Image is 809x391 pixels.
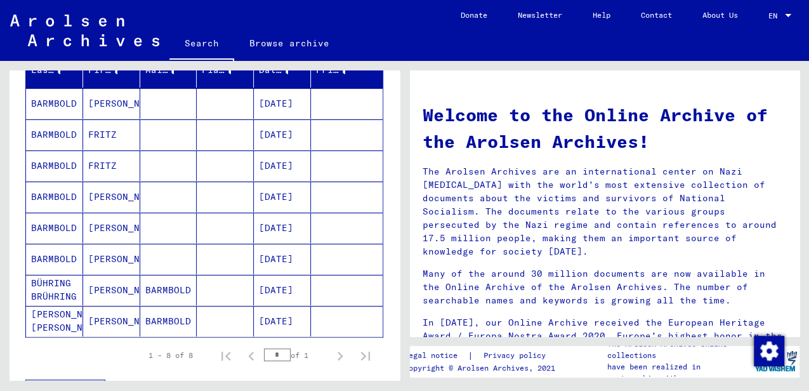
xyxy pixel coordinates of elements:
mat-cell: [PERSON_NAME] [83,275,140,305]
mat-cell: [DATE] [254,119,311,150]
mat-cell: [PERSON_NAME] [83,88,140,119]
a: Browse archive [234,28,345,58]
mat-cell: [DATE] [254,88,311,119]
mat-cell: BARMBOLD [26,88,83,119]
mat-cell: [PERSON_NAME] [83,306,140,336]
mat-cell: BARMBOLD [140,275,197,305]
mat-cell: [PERSON_NAME] [83,244,140,274]
button: Previous page [239,343,264,368]
mat-cell: [DATE] [254,213,311,243]
p: The Arolsen Archives online collections [607,338,751,361]
mat-cell: [DATE] [254,150,311,181]
mat-cell: [DATE] [254,275,311,305]
mat-cell: [PERSON_NAME] [PERSON_NAME] [26,306,83,336]
a: Legal notice [404,349,468,362]
button: Last page [353,343,378,368]
button: First page [213,343,239,368]
mat-cell: BARMBOLD [26,150,83,181]
p: Many of the around 30 million documents are now available in the Online Archive of the Arolsen Ar... [423,267,787,307]
p: Copyright © Arolsen Archives, 2021 [404,362,561,374]
mat-cell: [PERSON_NAME] [83,182,140,212]
p: The Arolsen Archives are an international center on Nazi [MEDICAL_DATA] with the world’s most ext... [423,165,787,258]
p: have been realized in partnership with [607,361,751,384]
img: yv_logo.png [752,345,799,377]
h1: Welcome to the Online Archive of the Arolsen Archives! [423,102,787,155]
img: Change consent [754,336,784,366]
mat-cell: BARMBOLD [26,244,83,274]
div: of 1 [264,349,327,361]
mat-cell: [DATE] [254,244,311,274]
a: Search [169,28,234,61]
mat-cell: BÜHRING BRÜHRING [26,275,83,305]
a: Privacy policy [473,349,561,362]
span: EN [768,11,782,20]
mat-cell: BARMBOLD [26,182,83,212]
mat-cell: FRITZ [83,119,140,150]
div: | [404,349,561,362]
div: 1 – 8 of 8 [148,350,193,361]
button: Next page [327,343,353,368]
p: In [DATE], our Online Archive received the European Heritage Award / Europa Nostra Award 2020, Eu... [423,316,787,356]
mat-cell: BARMBOLD [140,306,197,336]
mat-cell: [DATE] [254,182,311,212]
mat-cell: BARMBOLD [26,213,83,243]
img: Arolsen_neg.svg [10,15,159,46]
mat-cell: FRITZ [83,150,140,181]
mat-cell: [PERSON_NAME] [83,213,140,243]
mat-cell: [DATE] [254,306,311,336]
mat-cell: BARMBOLD [26,119,83,150]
